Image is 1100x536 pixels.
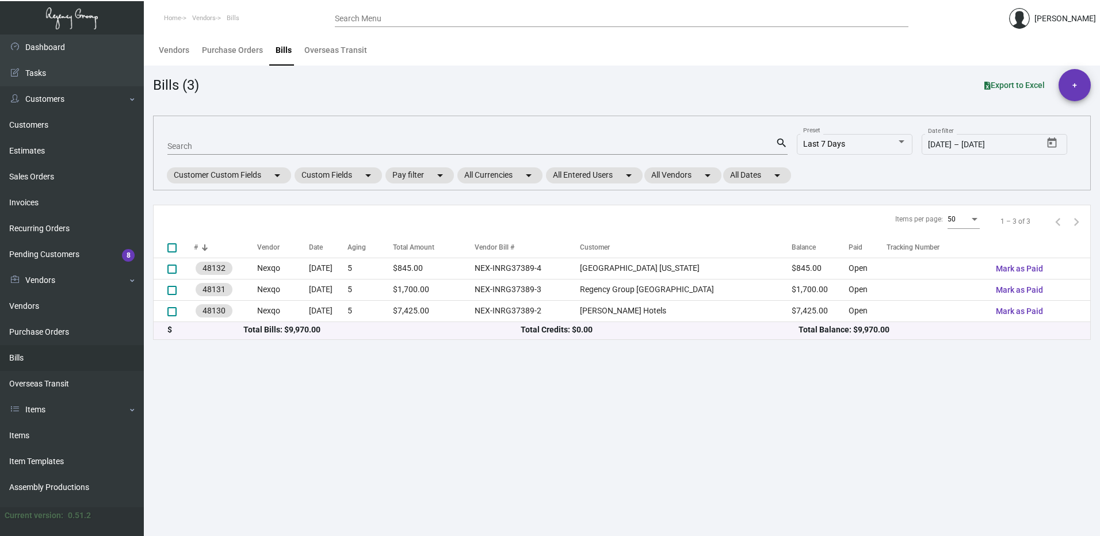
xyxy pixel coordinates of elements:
[475,300,580,321] td: NEX-INRG37389-2
[770,169,784,182] mat-icon: arrow_drop_down
[849,258,887,279] td: Open
[948,215,956,223] span: 50
[202,44,263,56] div: Purchase Orders
[792,300,849,321] td: $7,425.00
[996,264,1043,273] span: Mark as Paid
[475,242,580,252] div: Vendor Bill #
[309,242,323,252] div: Date
[522,169,536,182] mat-icon: arrow_drop_down
[194,242,198,252] div: #
[984,81,1045,90] span: Export to Excel
[1034,13,1096,25] div: [PERSON_NAME]
[347,279,393,300] td: 5
[309,258,347,279] td: [DATE]
[194,242,257,252] div: #
[1072,69,1077,101] span: +
[192,14,216,22] span: Vendors
[622,169,636,182] mat-icon: arrow_drop_down
[159,44,189,56] div: Vendors
[948,216,980,224] mat-select: Items per page:
[887,242,987,252] div: Tracking Number
[270,169,284,182] mat-icon: arrow_drop_down
[580,300,792,321] td: [PERSON_NAME] Hotels
[196,304,232,317] mat-chip: 48130
[996,307,1043,316] span: Mark as Paid
[521,324,799,336] div: Total Credits: $0.00
[580,242,610,252] div: Customer
[987,280,1052,300] button: Mark as Paid
[996,285,1043,294] span: Mark as Paid
[849,242,887,252] div: Paid
[792,258,849,279] td: $845.00
[393,242,475,252] div: Total Amount
[257,279,309,300] td: Nexqo
[776,136,788,150] mat-icon: search
[644,167,721,183] mat-chip: All Vendors
[580,279,792,300] td: Regency Group [GEOGRAPHIC_DATA]
[309,242,347,252] div: Date
[257,242,309,252] div: Vendor
[580,242,792,252] div: Customer
[1043,134,1061,152] button: Open calendar
[546,167,643,183] mat-chip: All Entered Users
[257,300,309,321] td: Nexqo
[385,167,454,183] mat-chip: Pay filter
[433,169,447,182] mat-icon: arrow_drop_down
[1049,212,1067,231] button: Previous page
[153,75,199,95] div: Bills (3)
[196,283,232,296] mat-chip: 48131
[792,242,816,252] div: Balance
[723,167,791,183] mat-chip: All Dates
[928,140,952,150] input: Start date
[803,139,845,148] span: Last 7 Days
[849,242,862,252] div: Paid
[792,242,849,252] div: Balance
[167,167,291,183] mat-chip: Customer Custom Fields
[227,14,239,22] span: Bills
[580,258,792,279] td: [GEOGRAPHIC_DATA] [US_STATE]
[954,140,959,150] span: –
[1000,216,1030,227] div: 1 – 3 of 3
[347,242,393,252] div: Aging
[975,75,1054,95] button: Export to Excel
[309,279,347,300] td: [DATE]
[257,242,280,252] div: Vendor
[393,242,434,252] div: Total Amount
[5,510,63,522] div: Current version:
[309,300,347,321] td: [DATE]
[304,44,367,56] div: Overseas Transit
[475,279,580,300] td: NEX-INRG37389-3
[393,279,475,300] td: $1,700.00
[961,140,1017,150] input: End date
[457,167,543,183] mat-chip: All Currencies
[792,279,849,300] td: $1,700.00
[295,167,382,183] mat-chip: Custom Fields
[895,214,943,224] div: Items per page:
[1067,212,1086,231] button: Next page
[475,242,514,252] div: Vendor Bill #
[347,242,366,252] div: Aging
[276,44,292,56] div: Bills
[393,300,475,321] td: $7,425.00
[987,301,1052,321] button: Mark as Paid
[164,14,181,22] span: Home
[347,258,393,279] td: 5
[347,300,393,321] td: 5
[1059,69,1091,101] button: +
[196,262,232,275] mat-chip: 48132
[361,169,375,182] mat-icon: arrow_drop_down
[257,258,309,279] td: Nexqo
[167,324,243,336] div: $
[887,242,939,252] div: Tracking Number
[243,324,521,336] div: Total Bills: $9,970.00
[701,169,715,182] mat-icon: arrow_drop_down
[849,300,887,321] td: Open
[799,324,1076,336] div: Total Balance: $9,970.00
[393,258,475,279] td: $845.00
[68,510,91,522] div: 0.51.2
[987,258,1052,279] button: Mark as Paid
[1009,8,1030,29] img: admin@bootstrapmaster.com
[475,258,580,279] td: NEX-INRG37389-4
[849,279,887,300] td: Open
